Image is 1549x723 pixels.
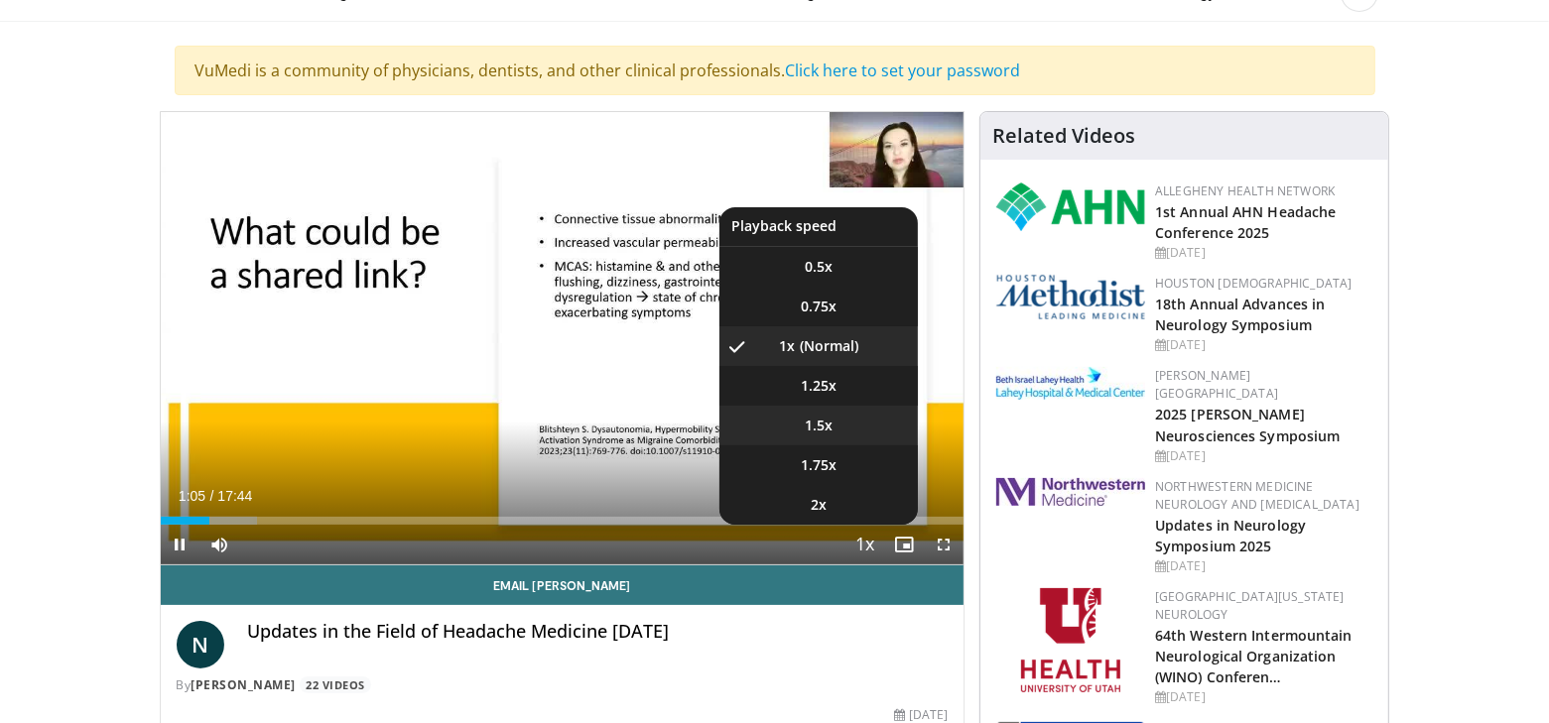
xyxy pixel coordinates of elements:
span: 1.5x [805,416,833,435]
div: [DATE] [1155,244,1372,262]
span: 0.75x [801,297,837,316]
button: Mute [200,525,240,564]
a: [PERSON_NAME] [192,676,297,693]
img: 2a462fb6-9365-492a-ac79-3166a6f924d8.png.150x105_q85_autocrop_double_scale_upscale_version-0.2.jpg [996,478,1145,506]
a: Click here to set your password [786,60,1021,81]
video-js: Video Player [161,112,965,565]
div: [DATE] [1155,336,1372,354]
span: 1:05 [179,488,205,504]
button: Pause [161,525,200,564]
div: By [177,676,949,694]
h4: Updates in the Field of Headache Medicine [DATE] [248,621,949,643]
a: Northwestern Medicine Neurology and [MEDICAL_DATA] [1155,478,1359,513]
h4: Related Videos [992,124,1135,148]
a: [GEOGRAPHIC_DATA][US_STATE] Neurology [1155,588,1345,623]
div: Progress Bar [161,517,965,525]
img: 5e4488cc-e109-4a4e-9fd9-73bb9237ee91.png.150x105_q85_autocrop_double_scale_upscale_version-0.2.png [996,275,1145,319]
img: 628ffacf-ddeb-4409-8647-b4d1102df243.png.150x105_q85_autocrop_double_scale_upscale_version-0.2.png [996,182,1145,231]
a: N [177,621,224,668]
span: / [210,488,214,504]
a: Houston [DEMOGRAPHIC_DATA] [1155,275,1352,292]
a: Email [PERSON_NAME] [161,565,965,605]
a: 22 Videos [300,676,372,693]
button: Fullscreen [924,525,964,564]
a: Allegheny Health Network [1155,182,1335,199]
button: Playback Rate [844,525,884,564]
button: Enable picture-in-picture mode [884,525,924,564]
div: [DATE] [1155,447,1372,465]
span: 1.75x [801,455,837,475]
span: 17:44 [217,488,252,504]
div: VuMedi is a community of physicians, dentists, and other clinical professionals. [175,46,1375,95]
span: 1.25x [801,376,837,396]
a: Updates in Neurology Symposium 2025 [1155,516,1306,555]
div: [DATE] [1155,688,1372,706]
span: 2x [811,495,827,515]
a: 64th Western Intermountain Neurological Organization (WINO) Conferen… [1155,626,1353,686]
img: e7977282-282c-4444-820d-7cc2733560fd.jpg.150x105_q85_autocrop_double_scale_upscale_version-0.2.jpg [996,367,1145,400]
a: [PERSON_NAME][GEOGRAPHIC_DATA] [1155,367,1278,402]
img: f6362829-b0a3-407d-a044-59546adfd345.png.150x105_q85_autocrop_double_scale_upscale_version-0.2.png [1021,588,1120,692]
span: 0.5x [805,257,833,277]
div: [DATE] [1155,557,1372,575]
a: 18th Annual Advances in Neurology Symposium [1155,295,1325,334]
a: 1st Annual AHN Headache Conference 2025 [1155,202,1336,242]
span: 1x [779,336,795,356]
a: 2025 [PERSON_NAME] Neurosciences Symposium [1155,405,1340,444]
